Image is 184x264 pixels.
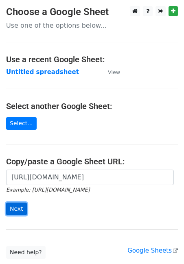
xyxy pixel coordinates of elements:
a: View [100,68,120,76]
h4: Copy/paste a Google Sheet URL: [6,157,178,166]
a: Select... [6,117,37,130]
a: Untitled spreadsheet [6,68,79,76]
small: View [108,69,120,75]
iframe: Chat Widget [143,225,184,264]
h4: Use a recent Google Sheet: [6,55,178,64]
a: Google Sheets [127,247,178,254]
p: Use one of the options below... [6,21,178,30]
input: Next [6,203,27,215]
h4: Select another Google Sheet: [6,101,178,111]
small: Example: [URL][DOMAIN_NAME] [6,187,90,193]
input: Paste your Google Sheet URL here [6,170,174,185]
h3: Choose a Google Sheet [6,6,178,18]
a: Need help? [6,246,46,259]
